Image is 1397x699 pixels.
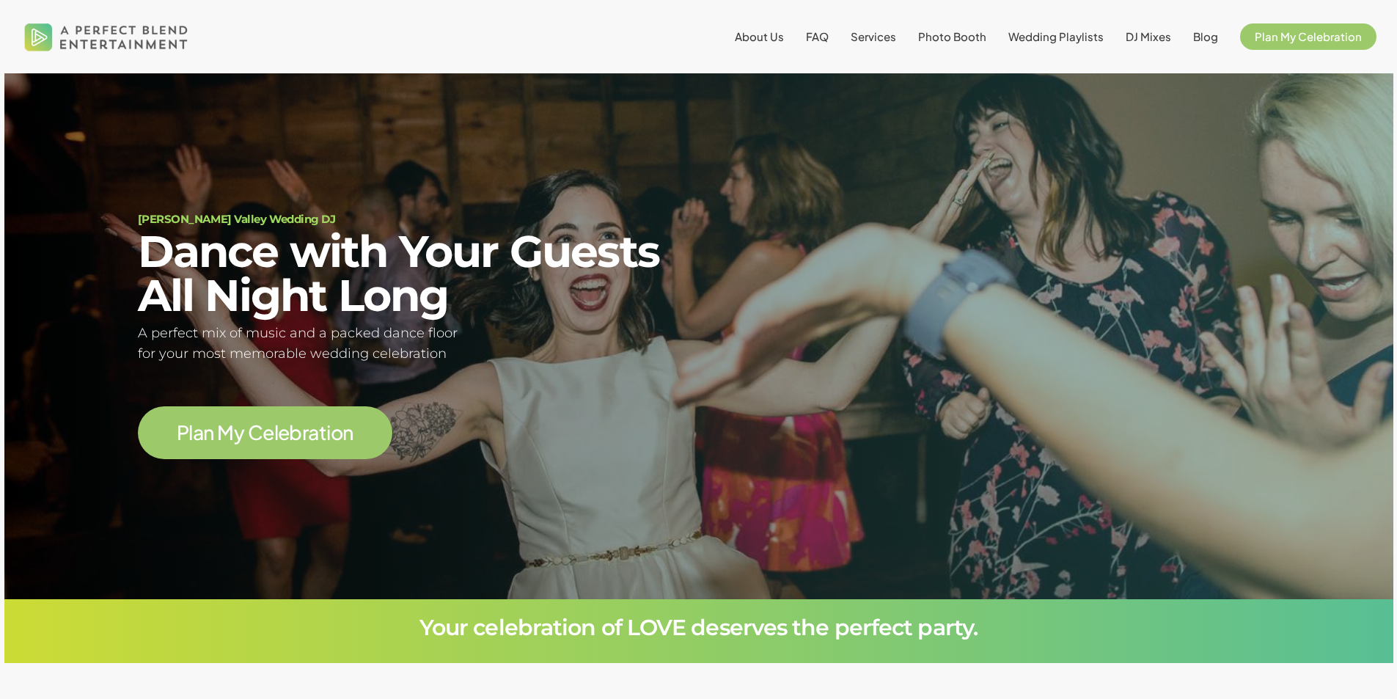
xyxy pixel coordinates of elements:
[138,323,681,365] h5: A perfect mix of music and a packed dance floor for your most memorable wedding celebration
[302,422,308,442] span: r
[326,422,330,442] span: i
[274,422,278,442] span: l
[1240,31,1376,43] a: Plan My Celebration
[1126,29,1171,43] span: DJ Mixes
[735,31,784,43] a: About Us
[851,29,896,43] span: Services
[263,422,274,442] span: e
[188,422,192,442] span: l
[278,422,289,442] span: e
[806,29,829,43] span: FAQ
[319,422,326,442] span: t
[342,422,353,442] span: n
[918,29,986,43] span: Photo Booth
[138,617,1260,639] h3: Your celebration of LOVE deserves the perfect party.
[918,31,986,43] a: Photo Booth
[217,422,233,442] span: M
[806,31,829,43] a: FAQ
[1008,31,1104,43] a: Wedding Playlists
[193,422,203,442] span: a
[308,422,318,442] span: a
[138,230,681,318] h2: Dance with Your Guests All Night Long
[331,422,342,442] span: o
[735,29,784,43] span: About Us
[1193,29,1218,43] span: Blog
[177,422,188,442] span: P
[1008,29,1104,43] span: Wedding Playlists
[203,422,213,442] span: n
[1255,29,1362,43] span: Plan My Celebration
[289,422,301,442] span: b
[177,422,353,443] a: Plan My Celebration
[234,422,244,442] span: y
[1193,31,1218,43] a: Blog
[1126,31,1171,43] a: DJ Mixes
[21,10,192,63] img: A Perfect Blend Entertainment
[138,213,681,224] h1: [PERSON_NAME] Valley Wedding DJ
[248,422,263,442] span: C
[851,31,896,43] a: Services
